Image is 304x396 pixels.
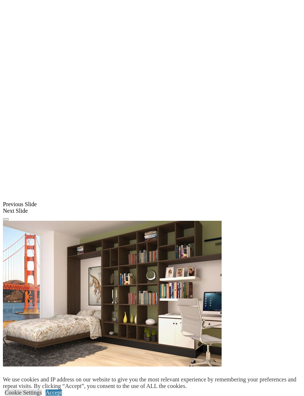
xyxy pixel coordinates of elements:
[46,389,62,396] a: Accept
[3,208,301,214] div: Next Slide
[3,221,222,366] img: Banner for mobile view
[3,218,9,220] button: Click here to pause slide show
[3,201,301,208] div: Previous Slide
[3,376,304,389] div: We use cookies and IP address on our website to give you the most relevant experience by remember...
[5,389,42,396] a: Cookie Settings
